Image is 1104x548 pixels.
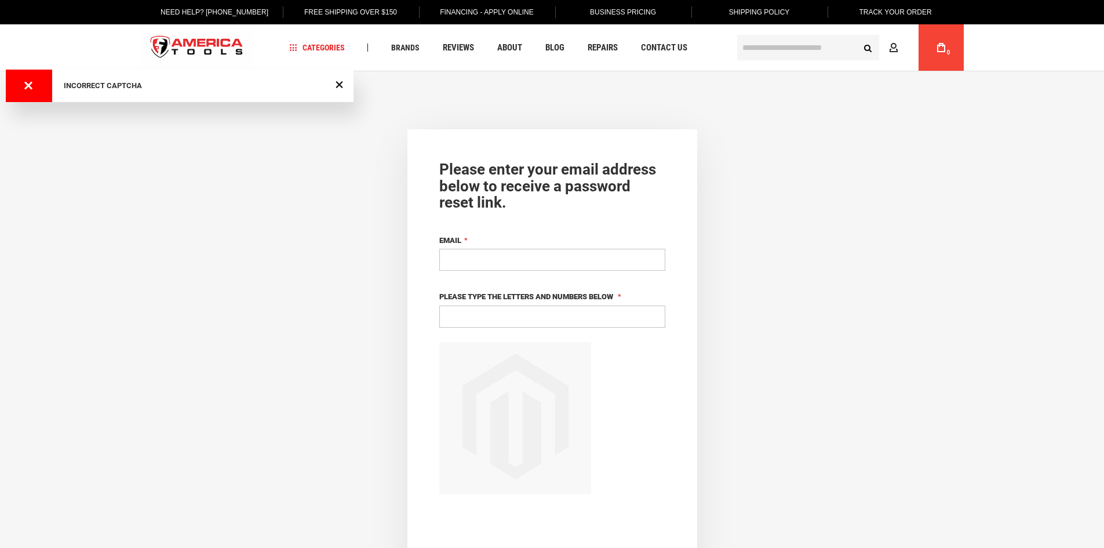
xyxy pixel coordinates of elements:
a: Categories [284,40,350,56]
span: Reload captcha [445,504,516,513]
span: About [497,43,522,52]
span: 0 [947,49,950,56]
img: Please type the letters and numbers below [439,342,591,494]
a: Contact Us [636,40,693,56]
a: Repairs [582,40,623,56]
img: America Tools [141,26,253,70]
span: Email [439,236,461,245]
span: Repairs [588,43,618,52]
a: store logo [141,26,253,70]
a: 0 [930,24,952,71]
div: Close Message [332,77,347,92]
a: Brands [386,40,425,56]
button: Reload captcha [439,500,522,517]
span: Reviews [443,43,474,52]
div: Incorrect CAPTCHA [64,81,330,90]
span: Blog [545,43,564,52]
a: Reviews [438,40,479,56]
a: Blog [540,40,570,56]
span: Shipping Policy [729,8,790,16]
button: Search [857,37,879,59]
span: Brands [391,43,420,52]
div: Please enter your email address below to receive a password reset link. [439,161,665,211]
span: Categories [289,43,345,52]
a: About [492,40,527,56]
span: Contact Us [641,43,687,52]
span: Please type the letters and numbers below [439,292,613,301]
